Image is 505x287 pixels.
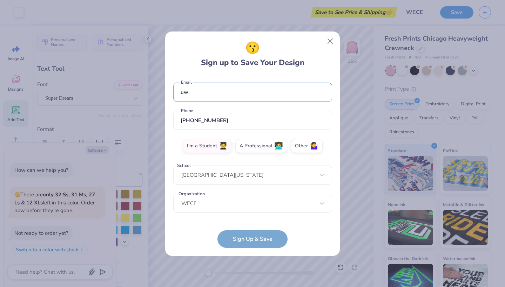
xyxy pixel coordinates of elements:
span: 🤷‍♀️ [310,142,318,150]
div: Sign up to Save Your Design [201,39,304,69]
label: Organization [177,190,206,197]
span: 😗 [245,39,260,57]
label: School [176,162,192,169]
label: I'm a Student [183,139,232,153]
button: Close [324,34,337,48]
label: A Professional [235,139,287,153]
label: Other [291,139,323,153]
span: 👩‍💻 [274,142,283,150]
span: 🧑‍🎓 [219,142,228,150]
